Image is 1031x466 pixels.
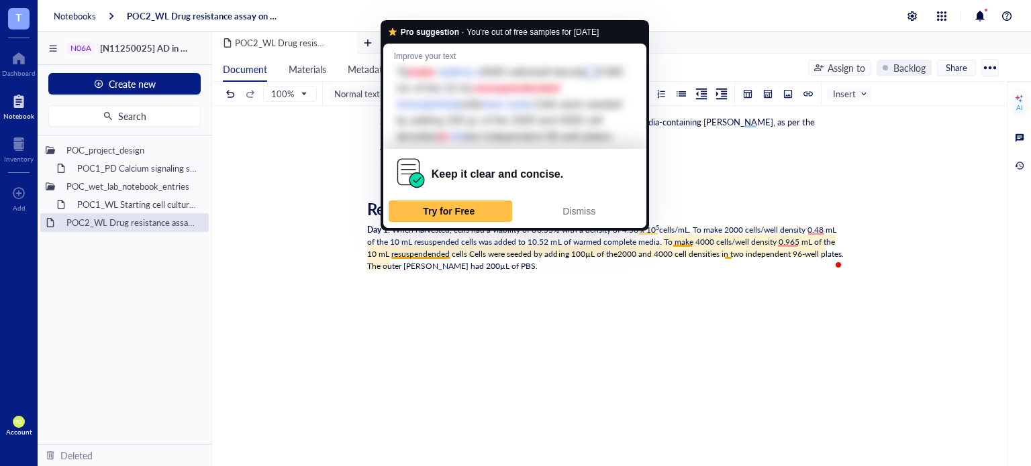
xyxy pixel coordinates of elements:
[70,44,91,53] div: N06A
[54,10,96,22] a: Notebooks
[367,197,420,220] span: Results
[271,88,306,100] span: 100%
[946,62,967,74] span: Share
[833,88,868,100] span: Insert
[367,224,388,235] span: Day 1
[60,177,203,196] div: POC_wet_lab_notebook_entries
[656,223,659,232] span: 5
[71,159,203,178] div: POC1_PD Calcium signaling screen of N06A library
[15,9,22,25] span: T
[6,428,32,436] div: Account
[60,213,203,232] div: POC2_WL Drug resistance assay on N06A library
[2,69,36,77] div: Dashboard
[13,204,26,212] div: Add
[348,62,387,76] span: Metadata
[3,112,34,120] div: Notebook
[1016,103,1023,111] div: AI
[937,60,976,76] button: Share
[3,91,34,120] a: Notebook
[367,248,846,272] span: 2000 and 4000 cell densities in two independent 96-well plates. The outer [PERSON_NAME] had 200
[334,88,400,100] span: Normal text
[60,141,203,160] div: POC_project_design
[4,133,34,163] a: Inventory
[585,248,618,259] span: µL of the
[893,60,926,75] div: Backlog
[500,260,538,272] span: µL of PBS.
[367,224,838,259] span: cells/mL. To make 2000 cells/well density 0.48 mL of the 10 mL resuspended cells was added to 10....
[109,78,156,89] span: Create new
[15,419,22,425] span: PO
[828,60,865,75] div: Assign to
[48,105,201,127] button: Search
[60,448,93,463] div: Deleted
[223,62,267,76] span: Document
[48,73,201,95] button: Create new
[100,42,252,54] span: [N11250025] AD in GBM project-POC
[118,111,146,121] span: Search
[2,48,36,77] a: Dashboard
[71,195,203,214] div: POC1_WL Starting cell culture protocol
[4,155,34,163] div: Inventory
[289,62,326,76] span: Materials
[127,10,279,22] a: POC2_WL Drug resistance assay on N06A library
